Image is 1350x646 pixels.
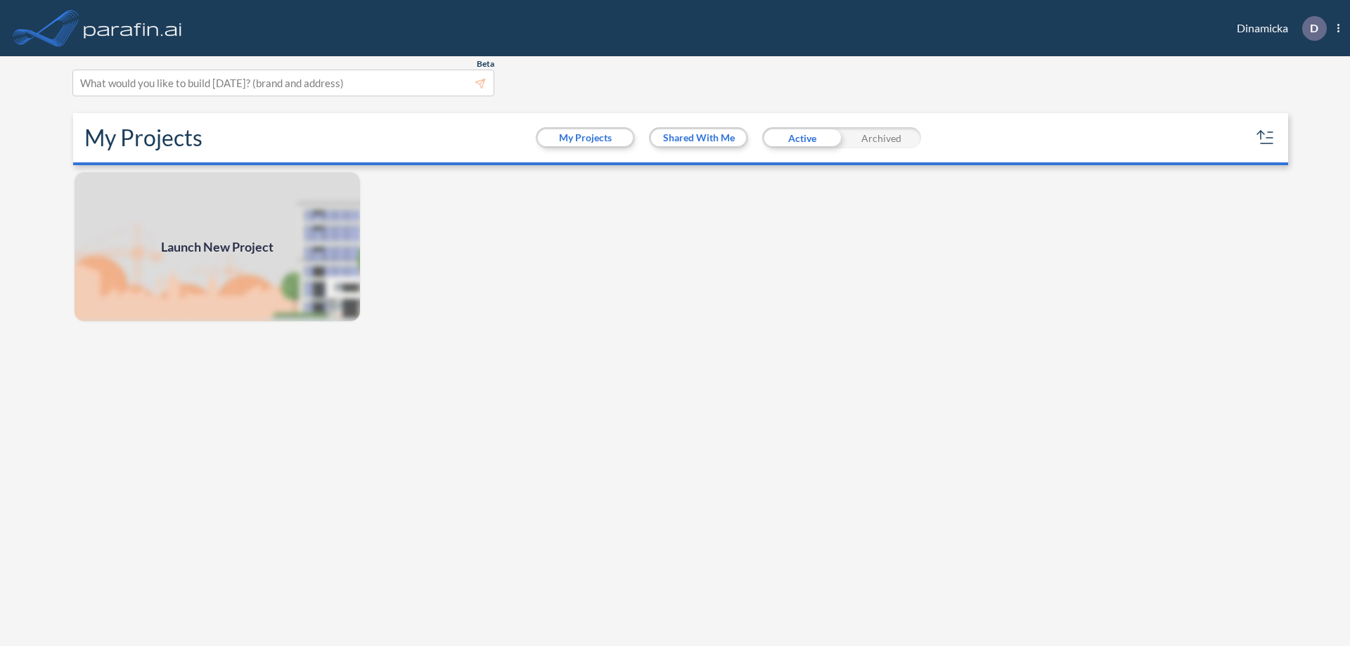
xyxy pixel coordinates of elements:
[651,129,746,146] button: Shared With Me
[84,124,202,151] h2: My Projects
[1310,22,1318,34] p: D
[73,171,361,323] img: add
[762,127,842,148] div: Active
[1216,16,1339,41] div: Dinamicka
[842,127,921,148] div: Archived
[73,171,361,323] a: Launch New Project
[161,238,274,257] span: Launch New Project
[538,129,633,146] button: My Projects
[1254,127,1277,149] button: sort
[477,58,494,70] span: Beta
[81,14,185,42] img: logo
